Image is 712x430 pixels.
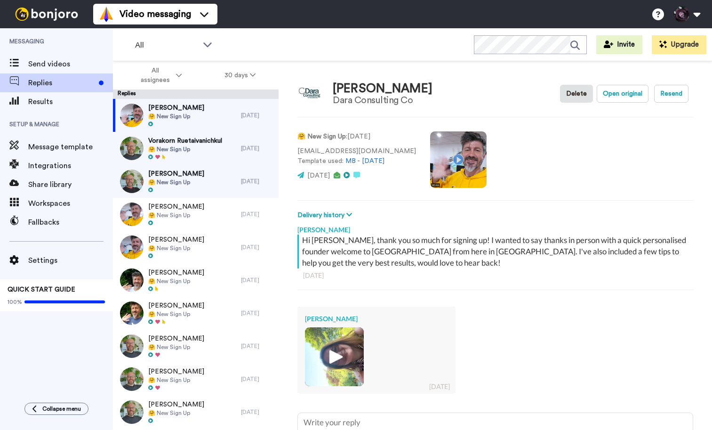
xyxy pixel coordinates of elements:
[241,276,274,284] div: [DATE]
[148,146,222,153] span: 🤗 New Sign Up
[148,310,204,318] span: 🤗 New Sign Up
[305,327,364,386] img: 81e9e0bb-8227-43ec-a144-012b5b8bdeb3-thumb.jpg
[654,85,688,103] button: Resend
[302,235,691,268] div: Hi [PERSON_NAME], thank you so much for signing up! I wanted to say thanks in person with a quick...
[307,172,330,179] span: [DATE]
[345,158,384,164] a: MB - [DATE]
[148,343,204,351] span: 🤗 New Sign Up
[297,210,355,220] button: Delivery history
[99,7,114,22] img: vm-color.svg
[11,8,82,21] img: bj-logo-header-white.svg
[148,244,204,252] span: 🤗 New Sign Up
[429,382,450,391] div: [DATE]
[148,178,204,186] span: 🤗 New Sign Up
[120,235,144,259] img: 3d58cc93-c49c-4909-9428-c3dca59b48a9-thumb.jpg
[148,400,204,409] span: [PERSON_NAME]
[148,409,204,417] span: 🤗 New Sign Up
[113,264,279,297] a: [PERSON_NAME]🤗 New Sign Up[DATE]
[148,113,204,120] span: 🤗 New Sign Up
[241,309,274,317] div: [DATE]
[113,396,279,429] a: [PERSON_NAME]🤗 New Sign Up[DATE]
[24,403,88,415] button: Collapse menu
[28,141,113,153] span: Message template
[120,301,144,325] img: 631b3f3c-ea0e-441f-a336-800312bcfc3c-thumb.jpg
[28,198,113,209] span: Workspaces
[241,375,274,383] div: [DATE]
[241,342,274,350] div: [DATE]
[148,169,204,178] span: [PERSON_NAME]
[113,165,279,198] a: [PERSON_NAME]🤗 New Sign Up[DATE]
[120,400,144,424] img: 5f7a1643-835f-468a-9300-6c6f8e6c990c-thumb.jpg
[560,85,593,103] button: Delete
[120,334,144,358] img: b13f1872-c30e-46df-8b19-3585009c4f6a-thumb.jpg
[297,133,346,140] strong: 🤗 New Sign Up
[148,376,204,384] span: 🤗 New Sign Up
[333,95,432,105] div: Dara Consulting Co
[333,82,432,96] div: [PERSON_NAME]
[305,314,448,324] div: [PERSON_NAME]
[203,67,277,84] button: 30 days
[8,286,75,293] span: QUICK START GUIDE
[113,99,279,132] a: [PERSON_NAME]🤗 New Sign Up[DATE]
[652,35,706,54] button: Upgrade
[148,136,222,146] span: Vorakorn Ruetaivanichkul
[28,217,113,228] span: Fallbacks
[148,334,204,343] span: [PERSON_NAME]
[113,231,279,264] a: [PERSON_NAME]🤗 New Sign Up[DATE]
[148,301,204,310] span: [PERSON_NAME]
[148,211,204,219] span: 🤗 New Sign Up
[148,202,204,211] span: [PERSON_NAME]
[596,35,642,54] button: Invite
[120,170,144,193] img: 2228b192-667b-4da4-8079-daa530eb79b3-thumb.jpg
[42,405,81,413] span: Collapse menu
[135,40,198,51] span: All
[120,367,144,391] img: 1c2a2d6c-f621-4ac2-aa6a-239eb9edddba-thumb.jpg
[113,132,279,165] a: Vorakorn Ruetaivanichkul🤗 New Sign Up[DATE]
[115,62,203,89] button: All assignees
[148,268,204,277] span: [PERSON_NAME]
[241,211,274,218] div: [DATE]
[148,367,204,376] span: [PERSON_NAME]
[113,198,279,231] a: [PERSON_NAME]🤗 New Sign Up[DATE]
[297,146,416,166] p: [EMAIL_ADDRESS][DOMAIN_NAME] Template used:
[241,243,274,251] div: [DATE]
[241,145,274,152] div: [DATE]
[120,268,144,292] img: d0823730-6f7f-4e52-bd7c-4cf3bfb07306-thumb.jpg
[113,330,279,363] a: [PERSON_NAME]🤗 New Sign Up[DATE]
[113,363,279,396] a: [PERSON_NAME]🤗 New Sign Up[DATE]
[28,77,95,89] span: Replies
[28,255,113,266] span: Settings
[148,103,204,113] span: [PERSON_NAME]
[28,179,113,190] span: Share library
[28,160,113,171] span: Integrations
[8,298,22,306] span: 100%
[136,66,174,85] span: All assignees
[241,408,274,416] div: [DATE]
[321,344,347,370] img: ic_play_thick.png
[113,297,279,330] a: [PERSON_NAME]🤗 New Sign Up[DATE]
[113,89,279,99] div: Replies
[120,137,144,160] img: f33cda64-340f-4753-b3ac-5768991b72f7-thumb.jpg
[241,112,274,119] div: [DATE]
[120,8,191,21] span: Video messaging
[148,235,204,244] span: [PERSON_NAME]
[597,85,648,103] button: Open original
[120,104,144,127] img: a16b363f-189d-49a1-8b12-b94edfb405af-thumb.jpg
[28,96,113,107] span: Results
[28,58,113,70] span: Send videos
[297,132,416,142] p: : [DATE]
[303,271,688,280] div: [DATE]
[297,81,323,107] img: Image of Saghar Dara
[148,277,204,285] span: 🤗 New Sign Up
[241,178,274,185] div: [DATE]
[297,220,693,235] div: [PERSON_NAME]
[120,203,144,226] img: df8ea31d-6622-4d1f-9198-a569afb84ade-thumb.jpg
